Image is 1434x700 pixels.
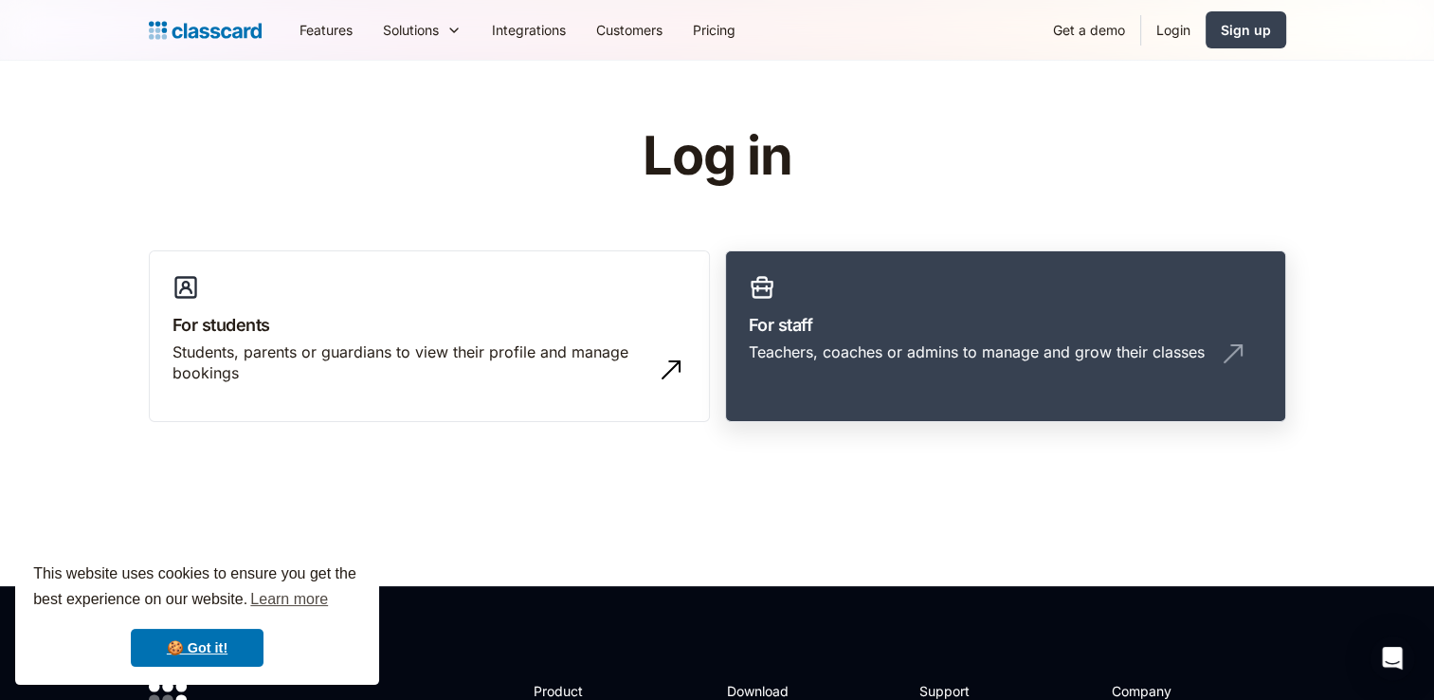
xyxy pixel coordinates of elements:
h3: For staff [749,312,1262,338]
a: For studentsStudents, parents or guardians to view their profile and manage bookings [149,250,710,423]
a: Features [284,9,368,51]
div: Teachers, coaches or admins to manage and grow their classes [749,341,1205,362]
div: Open Intercom Messenger [1370,636,1415,681]
a: learn more about cookies [247,585,331,614]
div: Sign up [1221,20,1271,40]
a: dismiss cookie message [131,629,263,667]
div: cookieconsent [15,544,379,685]
a: Integrations [477,9,581,51]
div: Solutions [368,9,477,51]
a: Login [1141,9,1206,51]
span: This website uses cookies to ensure you get the best experience on our website. [33,562,361,614]
a: For staffTeachers, coaches or admins to manage and grow their classes [725,250,1286,423]
a: Get a demo [1038,9,1140,51]
a: Sign up [1206,11,1286,48]
h1: Log in [416,127,1018,186]
div: Solutions [383,20,439,40]
div: Students, parents or guardians to view their profile and manage bookings [172,341,648,384]
a: home [149,17,262,44]
h3: For students [172,312,686,338]
a: Customers [581,9,678,51]
a: Pricing [678,9,751,51]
